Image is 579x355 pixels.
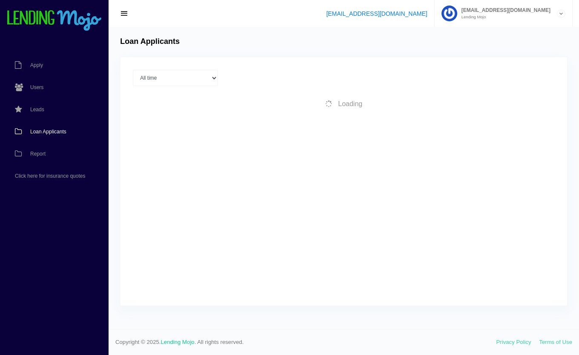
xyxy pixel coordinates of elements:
[161,339,195,345] a: Lending Mojo
[30,85,43,90] span: Users
[30,129,66,134] span: Loan Applicants
[6,10,102,32] img: logo-small.png
[457,15,550,19] small: Lending Mojo
[496,339,531,345] a: Privacy Policy
[120,37,180,46] h4: Loan Applicants
[30,107,44,112] span: Leads
[15,173,85,179] span: Click here for insurance quotes
[338,100,362,107] span: Loading
[115,338,496,346] span: Copyright © 2025. . All rights reserved.
[457,8,550,13] span: [EMAIL_ADDRESS][DOMAIN_NAME]
[30,151,46,156] span: Report
[30,63,43,68] span: Apply
[326,10,427,17] a: [EMAIL_ADDRESS][DOMAIN_NAME]
[539,339,572,345] a: Terms of Use
[441,6,457,21] img: Profile image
